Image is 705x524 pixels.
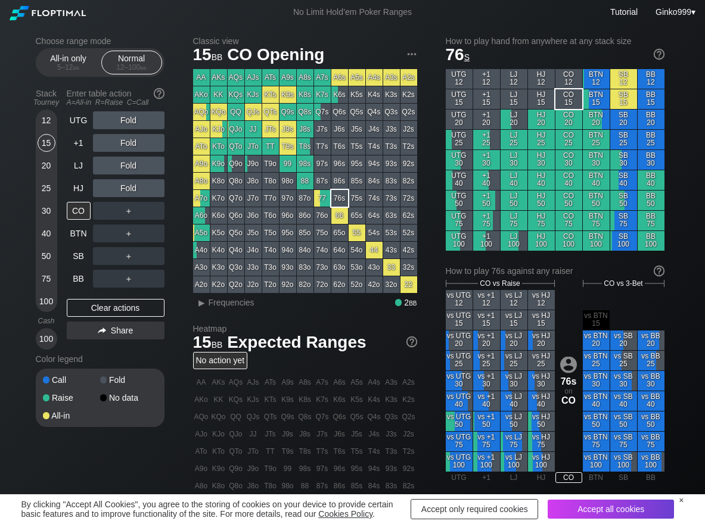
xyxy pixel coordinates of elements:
[314,224,331,241] div: 75o
[279,276,296,293] div: 92o
[610,191,637,210] div: SB 50
[331,224,348,241] div: 65o
[245,104,262,120] div: QJs
[245,173,262,189] div: J8o
[583,150,610,170] div: BTN 30
[383,138,400,155] div: T3s
[67,111,91,129] div: UTG
[638,110,664,129] div: BB 20
[349,121,365,138] div: J5s
[400,138,417,155] div: T2s
[314,155,331,172] div: 97s
[610,69,637,89] div: SB 12
[349,69,365,86] div: A5s
[528,69,555,89] div: HJ 12
[279,173,296,189] div: 98o
[366,224,383,241] div: 54s
[67,247,91,265] div: SB
[405,335,418,348] img: help.32db89a4.svg
[501,211,527,230] div: LJ 75
[638,231,664,251] div: BB 100
[210,155,227,172] div: K9o
[473,191,500,210] div: +1 50
[44,63,94,71] div: 5 – 12
[193,173,210,189] div: A8o
[366,207,383,224] div: 64s
[446,45,470,64] span: 76
[297,207,313,224] div: 86o
[400,155,417,172] div: 92s
[38,179,55,197] div: 25
[314,173,331,189] div: 87s
[262,190,279,207] div: T7o
[528,170,555,190] div: HJ 40
[93,202,164,220] div: ＋
[555,150,582,170] div: CO 30
[210,121,227,138] div: KJo
[262,86,279,103] div: KTs
[638,211,664,230] div: BB 75
[93,134,164,152] div: Fold
[583,69,610,89] div: BTN 12
[331,86,348,103] div: K6s
[638,150,664,170] div: BB 30
[555,231,582,251] div: CO 100
[331,207,348,224] div: 66
[210,138,227,155] div: KTo
[366,86,383,103] div: K4s
[656,7,691,17] span: Ginko999
[228,86,244,103] div: KQs
[193,242,210,258] div: A4o
[331,104,348,120] div: Q6s
[349,242,365,258] div: 54o
[297,86,313,103] div: K8s
[349,138,365,155] div: T5s
[262,104,279,120] div: QTs
[446,89,473,109] div: UTG 15
[446,170,473,190] div: UTG 40
[193,104,210,120] div: AQo
[228,121,244,138] div: QJo
[314,138,331,155] div: T7s
[555,191,582,210] div: CO 50
[400,224,417,241] div: 52s
[411,499,538,519] div: Accept only required cookies
[228,242,244,258] div: Q4o
[210,190,227,207] div: K7o
[279,190,296,207] div: 97o
[473,69,500,89] div: +1 12
[210,276,227,293] div: K2o
[275,7,430,20] div: No Limit Hold’em Poker Ranges
[400,86,417,103] div: K2s
[314,207,331,224] div: 76o
[331,173,348,189] div: 86s
[446,110,473,129] div: UTG 20
[400,190,417,207] div: 72s
[583,170,610,190] div: BTN 40
[349,104,365,120] div: Q5s
[473,89,500,109] div: +1 15
[349,190,365,207] div: 75s
[464,49,470,63] span: s
[331,259,348,276] div: 63o
[446,191,473,210] div: UTG 50
[245,259,262,276] div: J3o
[210,104,227,120] div: KQo
[610,89,637,109] div: SB 15
[297,155,313,172] div: 98s
[501,130,527,149] div: LJ 25
[331,242,348,258] div: 64o
[279,207,296,224] div: 96o
[314,104,331,120] div: Q7s
[279,69,296,86] div: A9s
[528,130,555,149] div: HJ 25
[446,231,473,251] div: UTG 100
[653,5,697,18] div: ▾
[314,242,331,258] div: 74o
[349,155,365,172] div: 95s
[501,191,527,210] div: LJ 50
[279,155,296,172] div: 99
[297,138,313,155] div: T8s
[314,121,331,138] div: J7s
[262,276,279,293] div: T2o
